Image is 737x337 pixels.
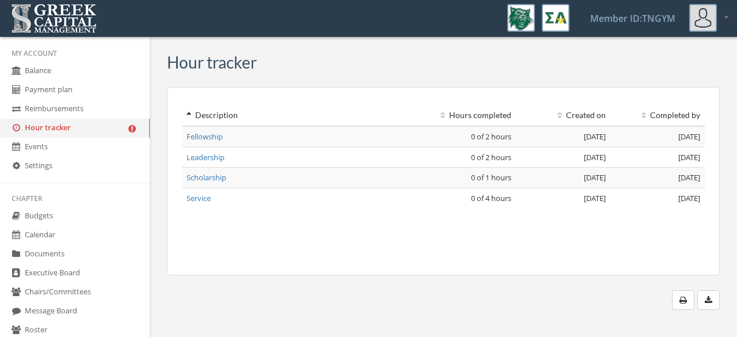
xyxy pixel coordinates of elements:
[409,188,516,208] td: 0 of 4 hours
[187,131,223,142] a: Fellowship
[516,188,610,208] td: [DATE]
[187,152,225,162] a: Leadership
[167,54,257,71] h3: Hour tracker
[409,168,516,188] td: 0 of 1 hours
[409,147,516,168] td: 0 of 2 hours
[610,126,705,147] td: [DATE]
[182,105,409,126] th: Description
[610,147,705,168] td: [DATE]
[187,172,226,183] a: Scholarship
[187,193,211,203] a: Service
[516,126,610,147] td: [DATE]
[516,168,610,188] td: [DATE]
[409,126,516,147] td: 0 of 2 hours
[610,105,705,126] th: Completed by
[516,147,610,168] td: [DATE]
[409,105,516,126] th: Hours completed
[610,168,705,188] td: [DATE]
[516,105,610,126] th: Created on
[576,1,689,36] a: Member ID: TNGYM
[610,188,705,208] td: [DATE]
